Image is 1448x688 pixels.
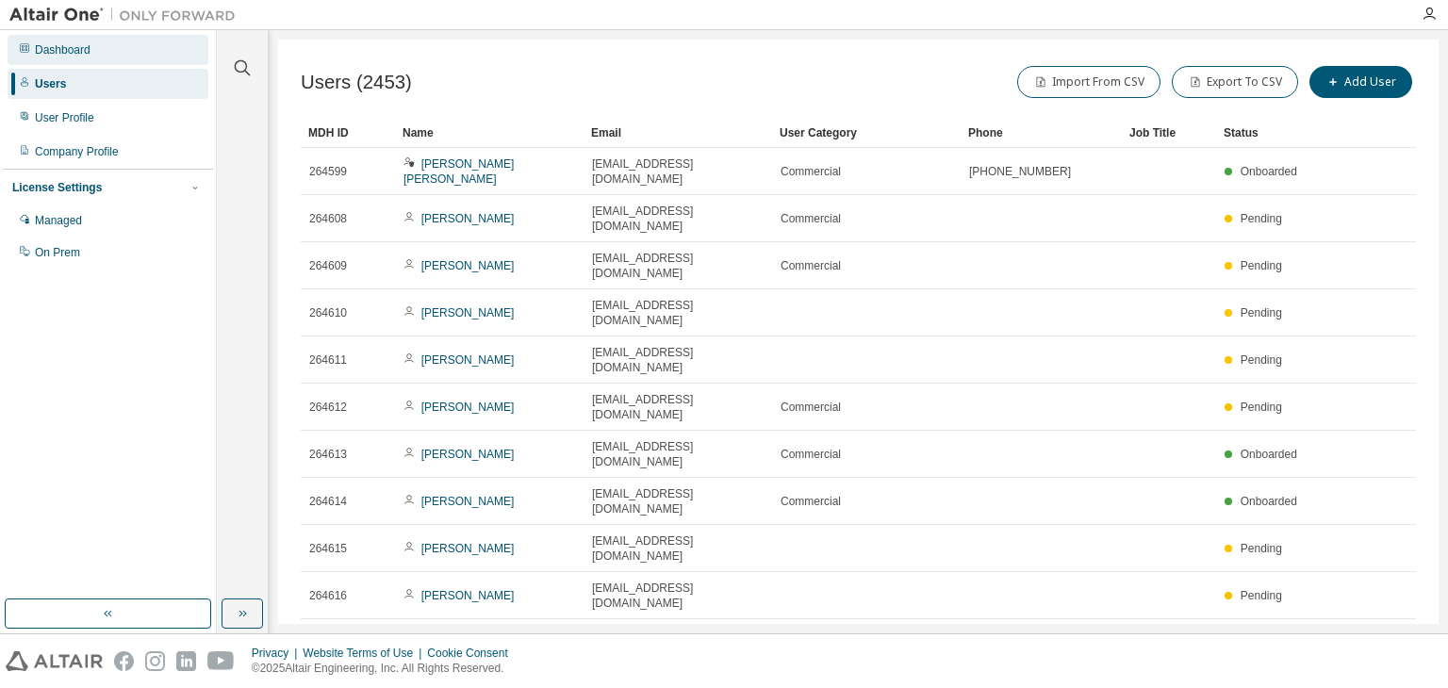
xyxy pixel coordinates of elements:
span: 264615 [309,541,347,556]
div: MDH ID [308,118,387,148]
div: Users [35,76,66,91]
span: [PHONE_NUMBER] [969,164,1071,179]
span: 264599 [309,164,347,179]
span: [EMAIL_ADDRESS][DOMAIN_NAME] [592,533,764,564]
div: Company Profile [35,144,119,159]
span: 264608 [309,211,347,226]
span: [EMAIL_ADDRESS][DOMAIN_NAME] [592,251,764,281]
div: Phone [968,118,1114,148]
span: Pending [1241,259,1282,272]
span: Pending [1241,353,1282,367]
span: Pending [1241,306,1282,319]
div: Managed [35,213,82,228]
a: [PERSON_NAME] [421,448,515,461]
span: Pending [1241,401,1282,414]
div: User Category [780,118,953,148]
span: Commercial [781,400,841,415]
span: 264612 [309,400,347,415]
a: [PERSON_NAME] [PERSON_NAME] [403,157,514,186]
span: [EMAIL_ADDRESS][DOMAIN_NAME] [592,439,764,469]
a: [PERSON_NAME] [421,495,515,508]
img: linkedin.svg [176,651,196,671]
div: Privacy [252,646,303,661]
span: 264613 [309,447,347,462]
img: facebook.svg [114,651,134,671]
span: Pending [1241,212,1282,225]
a: [PERSON_NAME] [421,212,515,225]
a: [PERSON_NAME] [421,259,515,272]
a: [PERSON_NAME] [421,542,515,555]
span: Commercial [781,447,841,462]
img: Altair One [9,6,245,25]
span: 264611 [309,352,347,368]
img: instagram.svg [145,651,165,671]
span: Onboarded [1241,165,1297,178]
img: youtube.svg [207,651,235,671]
div: License Settings [12,180,102,195]
a: [PERSON_NAME] [421,353,515,367]
span: Onboarded [1241,495,1297,508]
a: [PERSON_NAME] [421,401,515,414]
span: Commercial [781,494,841,509]
button: Add User [1309,66,1412,98]
span: [EMAIL_ADDRESS][DOMAIN_NAME] [592,156,764,187]
p: © 2025 Altair Engineering, Inc. All Rights Reserved. [252,661,519,677]
span: [EMAIL_ADDRESS][DOMAIN_NAME] [592,345,764,375]
div: On Prem [35,245,80,260]
div: Status [1224,118,1303,148]
div: Dashboard [35,42,90,57]
span: Pending [1241,589,1282,602]
span: Onboarded [1241,448,1297,461]
span: Users (2453) [301,72,412,93]
button: Export To CSV [1172,66,1298,98]
div: User Profile [35,110,94,125]
span: 264610 [309,305,347,320]
span: Pending [1241,542,1282,555]
div: Email [591,118,765,148]
a: [PERSON_NAME] [421,306,515,319]
span: Commercial [781,164,841,179]
a: [PERSON_NAME] [421,589,515,602]
div: Cookie Consent [427,646,518,661]
span: Commercial [781,211,841,226]
button: Import From CSV [1017,66,1160,98]
span: [EMAIL_ADDRESS][DOMAIN_NAME] [592,392,764,422]
span: 264609 [309,258,347,273]
div: Name [403,118,576,148]
img: altair_logo.svg [6,651,103,671]
span: Commercial [781,258,841,273]
span: [EMAIL_ADDRESS][DOMAIN_NAME] [592,486,764,516]
span: [EMAIL_ADDRESS][DOMAIN_NAME] [592,581,764,611]
div: Job Title [1129,118,1209,148]
span: 264614 [309,494,347,509]
span: [EMAIL_ADDRESS][DOMAIN_NAME] [592,298,764,328]
div: Website Terms of Use [303,646,427,661]
span: [EMAIL_ADDRESS][DOMAIN_NAME] [592,204,764,234]
span: 264616 [309,588,347,603]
